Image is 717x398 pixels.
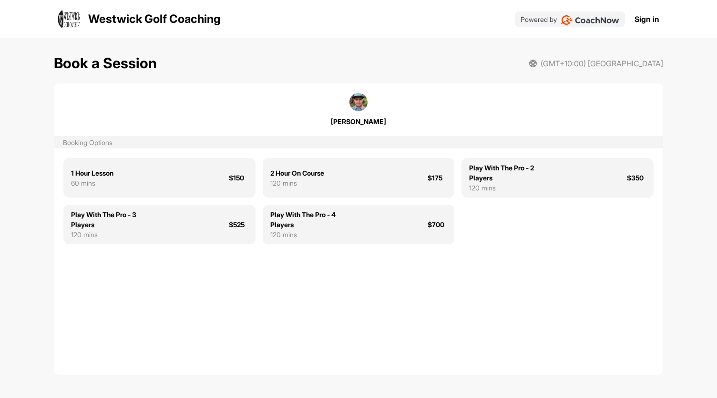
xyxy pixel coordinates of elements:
div: $700 [428,220,447,230]
span: (GMT+10:00) [GEOGRAPHIC_DATA] [541,58,663,69]
h1: Book a Session [54,52,157,74]
div: $175 [428,173,447,183]
div: Play With The Pro - 3 Players [71,209,140,230]
img: square_c06937ecae3d5ad7bc2ee6c3c95a73cb.jpg [349,93,368,111]
div: 2 Hour On Course [270,168,324,178]
div: 1 Hour Lesson [71,168,113,178]
div: 120 mins [270,178,324,188]
div: $150 [229,173,248,183]
p: Powered by [521,14,557,24]
div: $350 [627,173,646,183]
div: 120 mins [270,230,339,240]
a: Sign in [635,13,659,25]
div: Play With The Pro - 4 Players [270,209,339,230]
div: [PERSON_NAME] [100,116,618,126]
img: logo [58,8,81,31]
div: $525 [229,220,248,230]
img: CoachNow [561,15,619,25]
div: 120 mins [71,230,140,240]
p: Westwick Golf Coaching [88,10,221,28]
div: 120 mins [469,183,538,193]
div: 60 mins [71,178,113,188]
div: Play With The Pro - 2 Players [469,163,538,183]
div: Booking Options [63,137,113,147]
